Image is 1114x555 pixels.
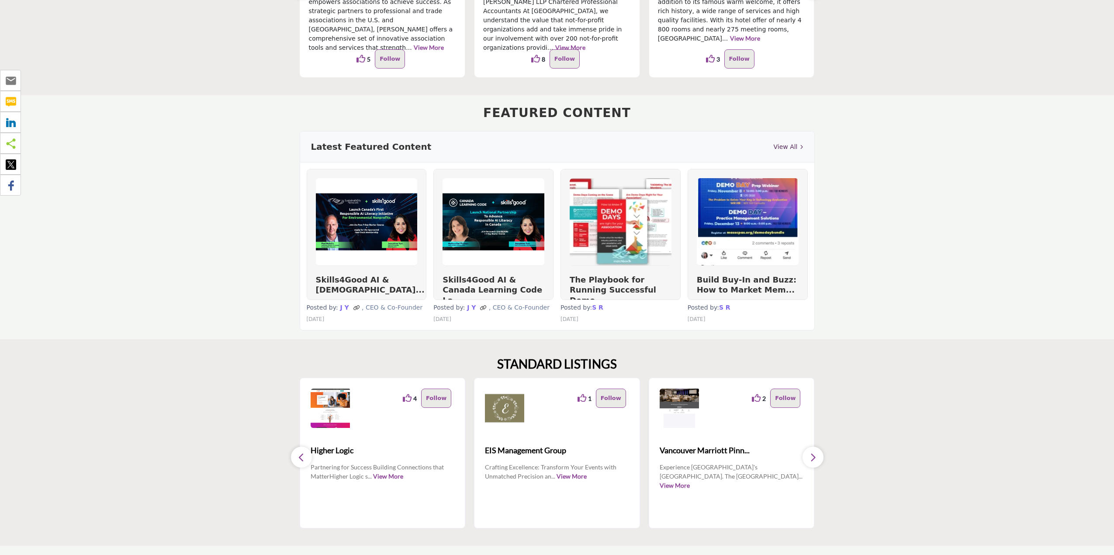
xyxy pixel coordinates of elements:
a: View More [555,44,585,51]
button: Follow [550,49,580,69]
a: Build Buy-In and Buzz: How to Market Mem... [697,275,796,294]
button: Follow [596,389,626,408]
span: Vancouver Marriott Pinn... [660,445,804,456]
a: Skills4Good AI & [DEMOGRAPHIC_DATA]... [316,275,425,294]
span: , CEO & Co-Founder [362,304,422,311]
button: Follow [421,389,451,408]
span: [DATE] [433,316,451,322]
img: Skills4Good AI & Sustainability Network... [316,178,418,265]
span: ... [547,44,553,51]
span: EIS Management Group [485,445,629,456]
a: The Playbook for Running Successful Demo... [570,275,656,305]
img: EIS Management Group [485,389,524,428]
a: View More [730,34,760,42]
p: Posted by: [688,303,808,312]
p: Posted by: [560,303,681,312]
a: View More [373,472,403,480]
img: Higher Logic [311,389,350,428]
p: Follow [729,54,750,64]
span: [DATE] [560,316,578,322]
button: Follow [724,49,754,69]
a: Skills4Good AI & Canada Learning Code La... [443,275,542,305]
img: Build Buy-In and Buzz: How to Market Mem... [697,178,799,265]
p: Posted by: [433,303,554,312]
strong: S R [592,304,603,311]
a: View All [773,142,803,152]
h3: Latest Featured Content [311,140,432,153]
span: ... [551,472,555,480]
span: 2 [762,394,766,403]
h2: FEATURED CONTENT [300,104,815,122]
a: J Y [338,304,351,311]
img: Skills4Good AI & Canada Learning Code La... [443,178,544,265]
span: ... [368,472,372,480]
span: 5 [367,55,370,64]
a: Vancouver Marriott Pinn... [660,438,804,462]
p: Posted by: [307,303,427,312]
span: ... [722,35,728,42]
p: Follow [601,393,621,403]
span: 3 [716,55,720,64]
p: Partnering for Success Building Connections that MatterHigher Logic s [311,462,455,480]
a: View More [414,44,444,51]
a: View More [660,482,690,489]
p: Follow [380,54,400,64]
span: 4 [413,394,417,403]
span: ... [406,44,412,51]
span: , CEO & Co-Founder [489,304,550,311]
p: Follow [554,54,575,64]
span: ... [799,472,803,480]
span: 8 [542,55,545,64]
p: Follow [775,393,796,403]
span: [DATE] [307,316,325,322]
p: Follow [426,393,446,403]
b: Vancouver Marriott Pinnacle Downtown Hotel [660,438,804,462]
a: Higher Logic [311,438,455,462]
a: J Y [465,304,478,311]
button: Follow [375,49,405,69]
strong: S R [719,304,730,311]
strong: J Y [467,304,476,311]
span: Higher Logic [311,445,455,456]
a: View More [557,472,587,480]
a: EIS Management Group [485,438,629,462]
p: Crafting Excellence: Transform Your Events with Unmatched Precision an [485,462,629,480]
h2: STANDARD LISTINGS [497,357,617,372]
span: [DATE] [688,316,706,322]
strong: J Y [340,304,349,311]
p: Experience [GEOGRAPHIC_DATA]'s [GEOGRAPHIC_DATA]. The [GEOGRAPHIC_DATA] [660,462,804,480]
span: 1 [588,394,592,403]
button: Follow [770,389,800,408]
img: The Playbook for Running Successful Demo... [570,178,671,265]
img: Vancouver Marriott Pinnacle Downtown Hotel [660,389,699,428]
